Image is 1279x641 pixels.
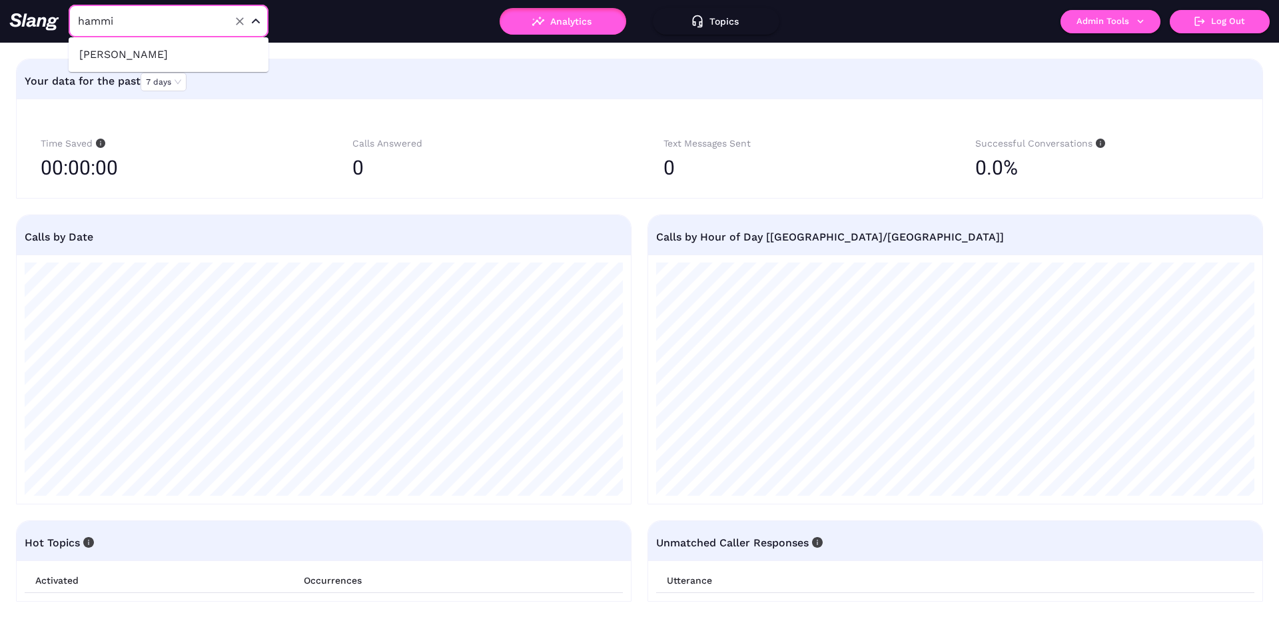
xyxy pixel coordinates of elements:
[69,43,268,67] li: [PERSON_NAME]
[975,138,1105,149] span: Successful Conversations
[25,65,1254,97] div: Your data for the past
[809,537,823,548] span: info-circle
[500,8,626,35] button: Analytics
[656,568,1254,593] th: Utterance
[9,13,59,31] img: 623511267c55cb56e2f2a487_logo2.png
[80,537,94,548] span: info-circle
[25,568,293,593] th: Activated
[248,13,264,29] button: Close
[656,215,1254,259] div: Calls by Hour of Day [[GEOGRAPHIC_DATA]/[GEOGRAPHIC_DATA]]
[41,138,105,149] span: Time Saved
[663,136,927,151] div: Text Messages Sent
[1170,10,1270,33] button: Log Out
[293,568,623,593] th: Occurrences
[25,215,623,259] div: Calls by Date
[41,151,118,185] span: 00:00:00
[1061,10,1160,33] button: Admin Tools
[352,156,364,179] span: 0
[25,536,94,549] span: Hot Topics
[653,8,779,35] button: Topics
[93,139,105,148] span: info-circle
[663,156,675,179] span: 0
[230,12,249,31] button: Clear
[975,151,1018,185] span: 0.0%
[1092,139,1105,148] span: info-circle
[500,16,626,25] a: Analytics
[352,136,616,151] div: Calls Answered
[656,536,823,549] span: Unmatched Caller Responses
[146,73,181,91] span: 7 days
